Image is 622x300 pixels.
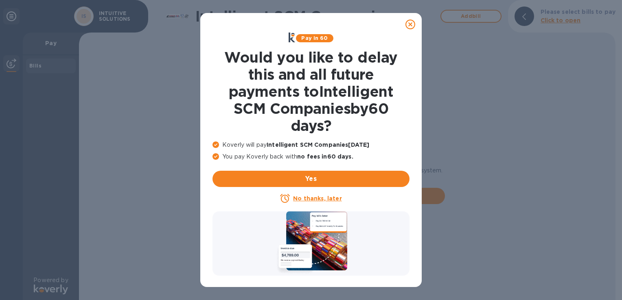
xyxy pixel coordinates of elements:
p: You pay Koverly back with [212,152,410,161]
b: no fees in 60 days . [297,153,353,160]
b: Intelligent SCM Companies [DATE] [267,141,369,148]
u: No thanks, later [293,195,342,202]
span: Yes [219,174,403,184]
button: Yes [212,171,410,187]
p: Koverly will pay [212,141,410,149]
b: Pay in 60 [301,35,328,41]
h1: Would you like to delay this and all future payments to Intelligent SCM Companies by 60 days ? [212,49,410,134]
